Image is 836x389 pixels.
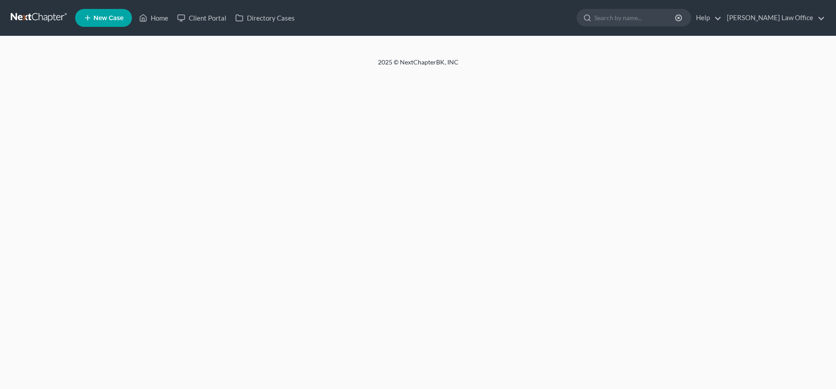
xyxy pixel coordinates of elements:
a: Directory Cases [231,10,299,26]
a: [PERSON_NAME] Law Office [722,10,825,26]
div: 2025 © NextChapterBK, INC [163,58,673,74]
a: Client Portal [173,10,231,26]
input: Search by name... [594,9,676,26]
a: Home [135,10,173,26]
span: New Case [93,15,123,21]
a: Help [692,10,721,26]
